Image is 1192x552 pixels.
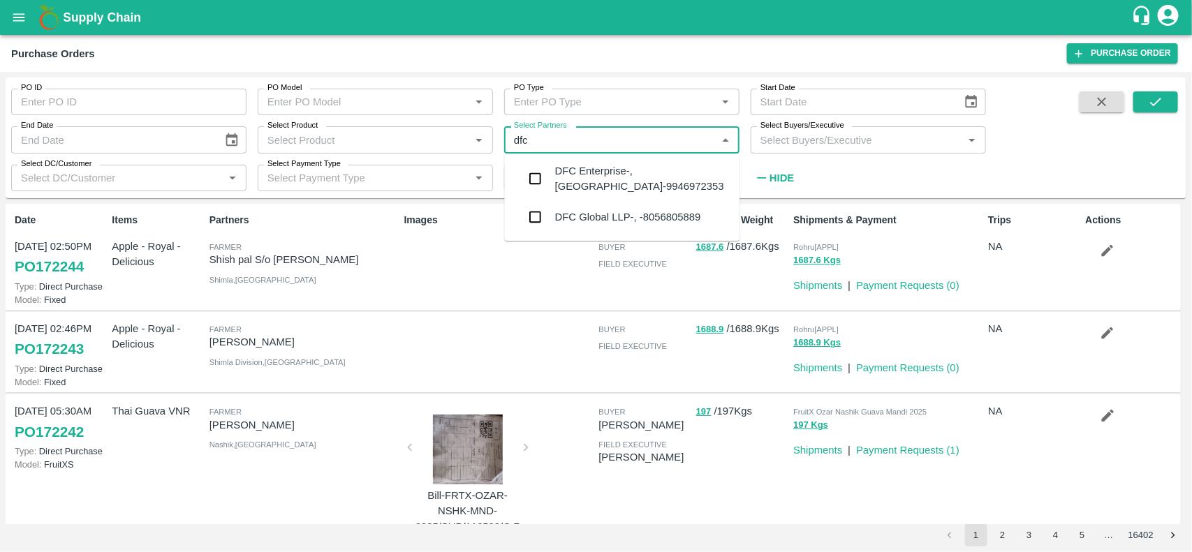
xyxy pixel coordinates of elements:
[793,335,841,351] button: 1688.9 Kgs
[15,377,41,387] span: Model:
[988,321,1080,336] p: NA
[63,8,1131,27] a: Supply Chain
[209,417,399,433] p: [PERSON_NAME]
[856,445,959,456] a: Payment Requests (1)
[267,82,302,94] label: PO Model
[262,130,466,149] input: Select Product
[262,93,466,111] input: Enter PO Model
[1018,524,1040,546] button: Go to page 3
[1124,524,1158,546] button: Go to page 16402
[15,459,41,470] span: Model:
[598,260,667,268] span: field executive
[696,403,788,419] p: / 197 Kgs
[63,10,141,24] b: Supply Chain
[15,336,84,361] a: PO172243
[793,325,839,334] span: Rohru[APPL]
[555,209,701,225] div: DFC Global LLP-, -8056805889
[209,358,346,366] span: Shimla Division , [GEOGRAPHIC_DATA]
[793,243,839,251] span: Rohru[APPL]
[751,166,798,190] button: Hide
[696,239,724,255] button: 1687.6
[223,169,242,187] button: Open
[15,446,36,456] span: Type:
[760,82,795,94] label: Start Date
[856,280,959,291] a: Payment Requests (0)
[965,524,987,546] button: page 1
[112,239,203,270] p: Apple - Royal - Delicious
[267,120,318,131] label: Select Product
[1098,529,1120,542] div: …
[988,213,1080,227] p: Trips
[1045,524,1067,546] button: Go to page 4
[842,272,851,293] div: |
[15,375,106,389] p: Fixed
[793,213,983,227] p: Shipments & Payment
[598,408,625,416] span: buyer
[793,362,842,373] a: Shipments
[988,403,1080,419] p: NA
[21,82,42,94] label: PO ID
[936,524,1186,546] nav: pagination navigation
[15,403,106,419] p: [DATE] 05:30AM
[963,131,981,149] button: Open
[508,130,712,149] input: Select Partners
[842,437,851,458] div: |
[112,213,203,227] p: Items
[755,130,959,149] input: Select Buyers/Executive
[470,169,488,187] button: Open
[404,213,594,227] p: Images
[3,1,35,33] button: open drawer
[598,243,625,251] span: buyer
[209,252,399,267] p: Shish pal S/o [PERSON_NAME]
[1131,5,1156,30] div: customer-support
[209,334,399,350] p: [PERSON_NAME]
[842,355,851,375] div: |
[15,445,106,458] p: Direct Purchase
[696,239,788,255] p: / 1687.6 Kgs
[696,321,788,337] p: / 1688.9 Kgs
[15,254,84,279] a: PO172244
[598,449,690,465] p: [PERSON_NAME]
[598,325,625,334] span: buyer
[1067,43,1178,64] a: Purchase Order
[508,93,712,111] input: Enter PO Type
[11,45,95,63] div: Purchase Orders
[219,127,245,154] button: Choose date
[555,163,729,195] div: DFC Enterprise-, [GEOGRAPHIC_DATA]-9946972353
[793,417,828,433] button: 197 Kgs
[1162,524,1184,546] button: Go to next page
[856,362,959,373] a: Payment Requests (0)
[11,126,213,153] input: End Date
[760,120,844,131] label: Select Buyers/Executive
[112,403,203,419] p: Thai Guava VNR
[15,419,84,445] a: PO172242
[209,440,316,449] span: Nashik , [GEOGRAPHIC_DATA]
[15,293,106,306] p: Fixed
[21,120,53,131] label: End Date
[793,408,927,416] span: FruitX Ozar Nashik Guava Mandi 2025
[15,169,219,187] input: Select DC/Customer
[11,89,247,115] input: Enter PO ID
[751,89,952,115] input: Start Date
[716,93,735,111] button: Open
[267,158,341,170] label: Select Payment Type
[15,239,106,254] p: [DATE] 02:50PM
[35,3,63,31] img: logo
[262,169,448,187] input: Select Payment Type
[209,213,399,227] p: Partners
[696,213,788,227] p: ACT/EXP Weight
[598,417,690,433] p: [PERSON_NAME]
[112,321,203,352] p: Apple - Royal - Delicious
[209,408,242,416] span: Farmer
[1086,213,1177,227] p: Actions
[415,488,520,535] p: Bill-FRTX-OZAR-NSHK-MND-2025/SUP/116598/C-7
[1071,524,1094,546] button: Go to page 5
[15,213,106,227] p: Date
[514,120,567,131] label: Select Partners
[15,321,106,336] p: [DATE] 02:46PM
[209,325,242,334] span: Farmer
[598,342,667,350] span: field executive
[958,89,985,115] button: Choose date
[988,239,1080,254] p: NA
[770,172,794,184] strong: Hide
